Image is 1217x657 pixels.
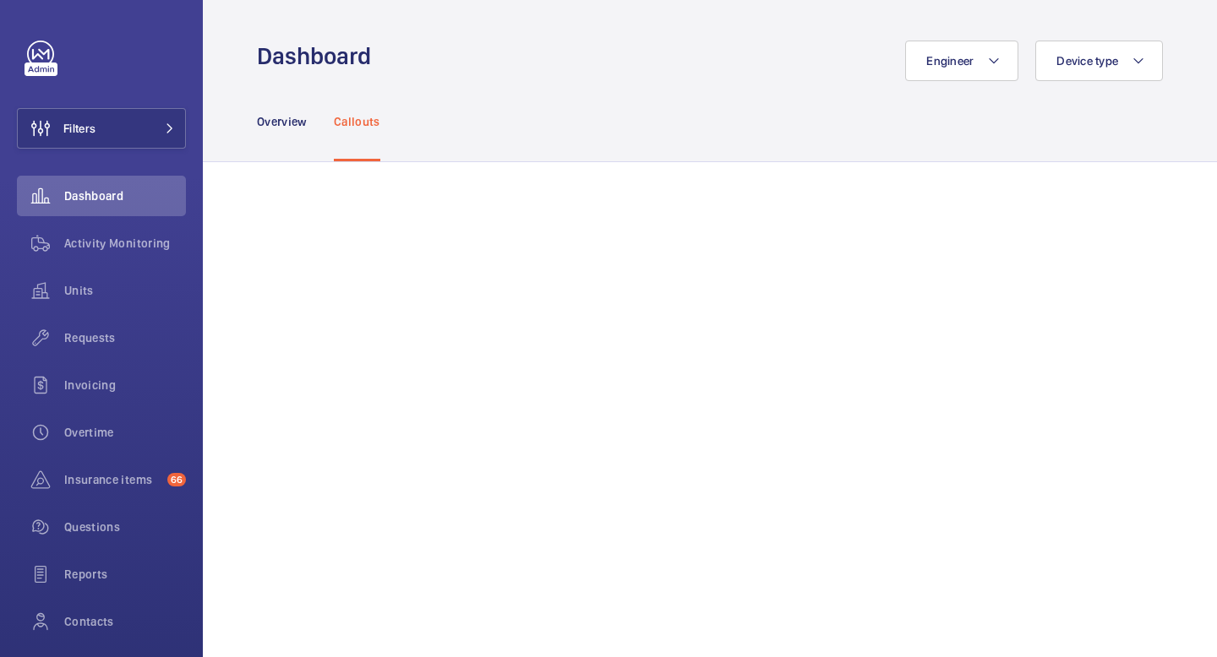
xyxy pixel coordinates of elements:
p: Overview [257,113,307,130]
h1: Dashboard [257,41,381,72]
span: 66 [167,473,186,486]
span: Units [64,282,186,299]
span: Contacts [64,613,186,630]
span: Invoicing [64,377,186,394]
button: Device type [1035,41,1163,81]
span: Overtime [64,424,186,441]
span: Insurance items [64,471,161,488]
p: Callouts [334,113,380,130]
span: Engineer [926,54,974,68]
span: Device type [1056,54,1118,68]
span: Requests [64,329,186,346]
span: Questions [64,519,186,535]
span: Dashboard [64,187,186,204]
span: Reports [64,566,186,583]
button: Engineer [905,41,1018,81]
span: Filters [63,120,96,137]
span: Activity Monitoring [64,235,186,252]
button: Filters [17,108,186,149]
